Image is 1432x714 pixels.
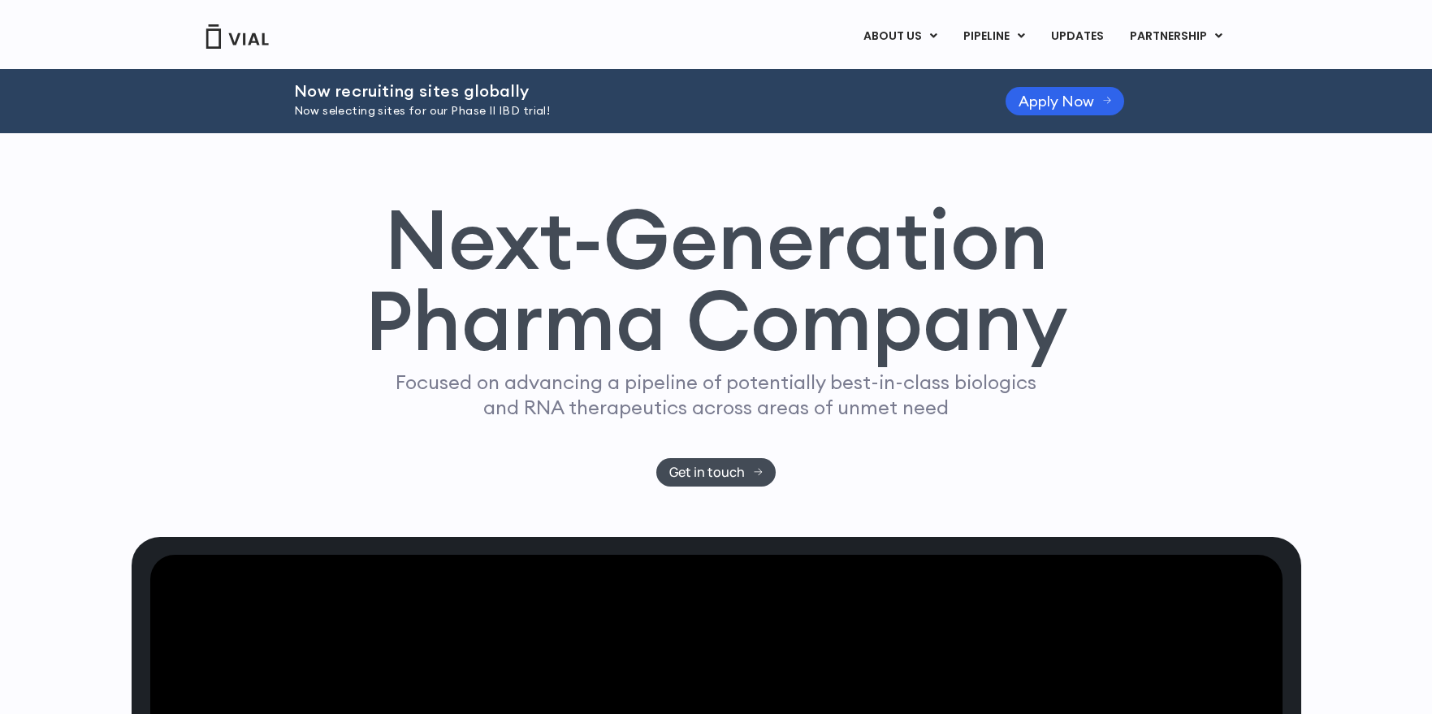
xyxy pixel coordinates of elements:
a: UPDATES [1038,23,1116,50]
a: Get in touch [656,458,776,487]
a: ABOUT USMenu Toggle [850,23,950,50]
img: Vial Logo [205,24,270,49]
h2: Now recruiting sites globally [294,82,965,100]
h1: Next-Generation Pharma Company [365,198,1068,362]
a: Apply Now [1006,87,1125,115]
span: Get in touch [669,466,745,478]
a: PIPELINEMenu Toggle [950,23,1037,50]
p: Focused on advancing a pipeline of potentially best-in-class biologics and RNA therapeutics acros... [389,370,1044,420]
a: PARTNERSHIPMenu Toggle [1117,23,1235,50]
span: Apply Now [1019,95,1094,107]
p: Now selecting sites for our Phase II IBD trial! [294,102,965,120]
